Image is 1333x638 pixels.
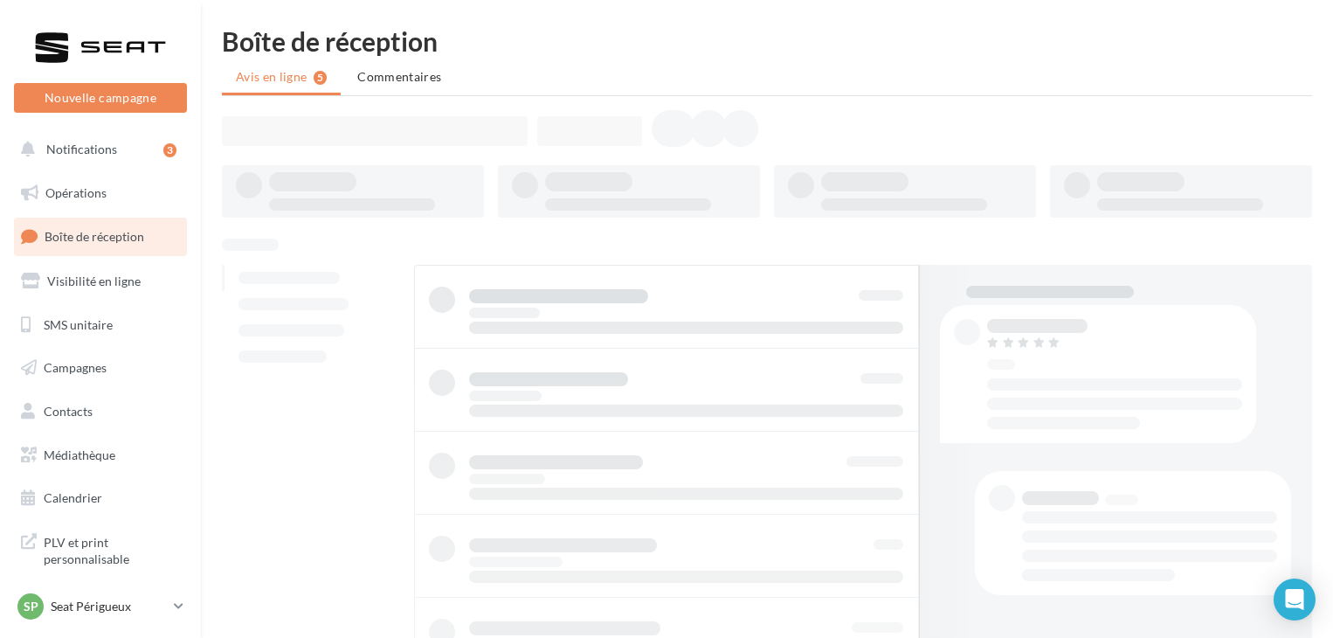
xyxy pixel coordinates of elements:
span: Médiathèque [44,447,115,462]
a: SP Seat Périgueux [14,590,187,623]
span: Contacts [44,404,93,419]
span: SMS unitaire [44,316,113,331]
p: Seat Périgueux [51,598,167,615]
a: Campagnes [10,350,190,386]
a: Boîte de réception [10,218,190,255]
a: PLV et print personnalisable [10,524,190,575]
span: Campagnes [44,360,107,375]
a: Calendrier [10,480,190,517]
a: Opérations [10,175,190,212]
div: Open Intercom Messenger [1274,579,1316,621]
a: SMS unitaire [10,307,190,343]
span: Notifications [46,142,117,156]
button: Notifications 3 [10,131,183,168]
span: PLV et print personnalisable [44,531,180,568]
a: Visibilité en ligne [10,263,190,300]
a: Campagnes DataOnDemand [10,582,190,634]
span: Campagnes DataOnDemand [44,589,180,627]
a: Médiathèque [10,437,190,474]
span: Calendrier [44,490,102,505]
span: Commentaires [357,69,441,84]
span: Boîte de réception [45,229,144,244]
a: Contacts [10,393,190,430]
span: SP [24,598,38,615]
button: Nouvelle campagne [14,83,187,113]
div: 3 [163,143,176,157]
span: Opérations [45,185,107,200]
div: Boîte de réception [222,28,1312,54]
span: Visibilité en ligne [47,274,141,288]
